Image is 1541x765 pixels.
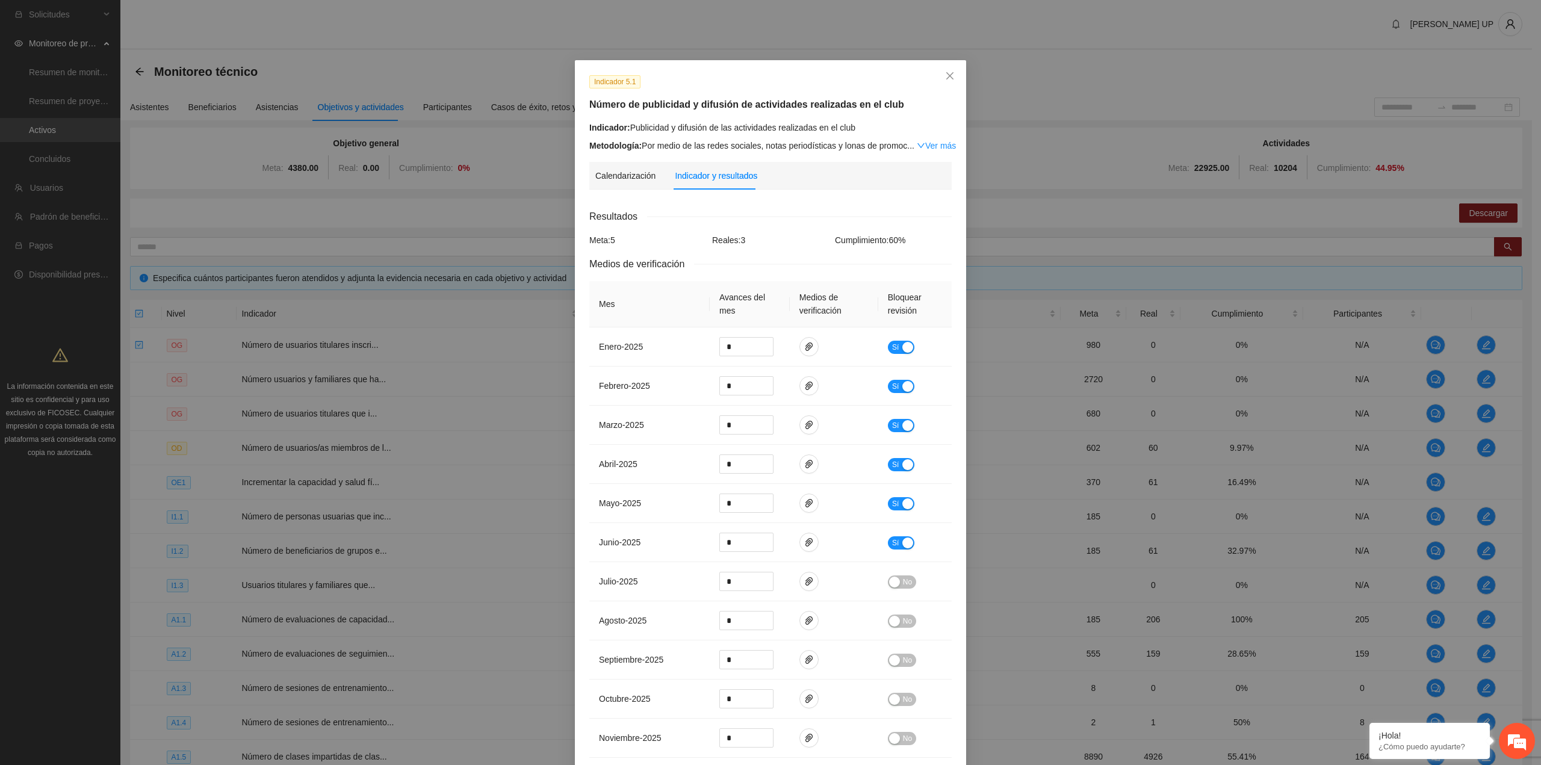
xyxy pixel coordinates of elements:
[599,381,650,391] span: febrero - 2025
[710,281,790,327] th: Avances del mes
[892,536,899,550] span: Sí
[599,616,646,625] span: agosto - 2025
[599,420,644,430] span: marzo - 2025
[917,141,925,150] span: down
[892,497,899,510] span: Sí
[800,498,818,508] span: paper-clip
[800,733,818,743] span: paper-clip
[799,376,819,395] button: paper-clip
[892,419,899,432] span: Sí
[599,342,643,352] span: enero - 2025
[800,577,818,586] span: paper-clip
[945,71,955,81] span: close
[878,281,952,327] th: Bloquear revisión
[586,234,709,247] div: Meta: 5
[903,693,912,706] span: No
[589,123,630,132] strong: Indicador:
[832,234,955,247] div: Cumplimiento: 60 %
[800,381,818,391] span: paper-clip
[907,141,914,150] span: ...
[800,694,818,704] span: paper-clip
[903,732,912,745] span: No
[799,572,819,591] button: paper-clip
[599,733,662,743] span: noviembre - 2025
[595,169,656,182] div: Calendarización
[800,655,818,664] span: paper-clip
[800,342,818,352] span: paper-clip
[903,575,912,589] span: No
[903,654,912,667] span: No
[799,650,819,669] button: paper-clip
[675,169,757,182] div: Indicador y resultados
[599,655,663,664] span: septiembre - 2025
[934,60,966,93] button: Close
[799,728,819,748] button: paper-clip
[712,235,745,245] span: Reales: 3
[800,459,818,469] span: paper-clip
[589,141,642,150] strong: Metodología:
[599,498,641,508] span: mayo - 2025
[799,454,819,474] button: paper-clip
[1378,742,1481,751] p: ¿Cómo puedo ayudarte?
[799,689,819,708] button: paper-clip
[599,577,638,586] span: julio - 2025
[1378,731,1481,740] div: ¡Hola!
[599,459,637,469] span: abril - 2025
[589,209,647,224] span: Resultados
[800,537,818,547] span: paper-clip
[589,256,694,271] span: Medios de verificación
[589,75,640,88] span: Indicador 5.1
[799,415,819,435] button: paper-clip
[790,281,878,327] th: Medios de verificación
[589,281,710,327] th: Mes
[589,139,952,152] div: Por medio de las redes sociales, notas periodísticas y lonas de promoc
[599,694,651,704] span: octubre - 2025
[892,341,899,354] span: Sí
[903,615,912,628] span: No
[589,98,952,112] h5: Número de publicidad y difusión de actividades realizadas en el club
[917,141,956,150] a: Expand
[800,420,818,430] span: paper-clip
[589,121,952,134] div: Publicidad y difusión de las actividades realizadas en el club
[892,458,899,471] span: Sí
[892,380,899,393] span: Sí
[799,533,819,552] button: paper-clip
[799,494,819,513] button: paper-clip
[599,537,640,547] span: junio - 2025
[799,337,819,356] button: paper-clip
[799,611,819,630] button: paper-clip
[800,616,818,625] span: paper-clip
